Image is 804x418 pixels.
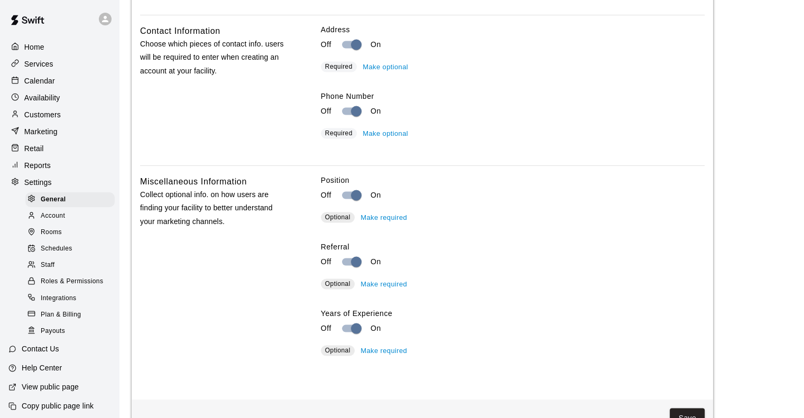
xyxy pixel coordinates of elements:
[321,24,705,34] label: Address
[41,276,103,287] span: Roles & Permissions
[25,208,119,224] a: Account
[8,56,110,72] a: Services
[24,109,61,120] p: Customers
[8,107,110,123] a: Customers
[25,191,119,208] a: General
[25,274,115,289] div: Roles & Permissions
[140,37,287,77] p: Choose which pieces of contact info. users will be required to enter when creating an account at ...
[41,310,81,320] span: Plan & Billing
[360,59,411,75] button: Make optional
[325,213,350,220] span: Optional
[321,189,331,200] p: Off
[24,59,53,69] p: Services
[358,209,410,226] button: Make required
[24,92,60,103] p: Availability
[25,306,119,323] a: Plan & Billing
[22,382,79,392] p: View public page
[41,293,77,304] span: Integrations
[25,291,115,306] div: Integrations
[371,256,381,267] p: On
[41,260,54,271] span: Staff
[371,105,381,116] p: On
[8,39,110,55] a: Home
[371,39,381,50] p: On
[25,225,115,240] div: Rooms
[24,42,44,52] p: Home
[140,188,287,228] p: Collect optional info. on how users are finding your facility to better understand your marketing...
[325,280,350,287] span: Optional
[25,258,115,273] div: Staff
[24,177,52,188] p: Settings
[140,174,247,188] h6: Miscellaneous Information
[25,274,119,290] a: Roles & Permissions
[325,346,350,354] span: Optional
[24,143,44,154] p: Retail
[325,129,353,136] span: Required
[24,76,55,86] p: Calendar
[25,209,115,224] div: Account
[22,343,59,354] p: Contact Us
[321,256,331,267] p: Off
[41,194,66,205] span: General
[22,401,94,411] p: Copy public page link
[25,241,119,257] a: Schedules
[321,90,705,101] label: Phone Number
[358,342,410,359] button: Make required
[25,324,115,339] div: Payouts
[371,322,381,333] p: On
[8,90,110,106] a: Availability
[321,241,705,252] label: Referral
[360,125,411,142] button: Make optional
[8,73,110,89] a: Calendar
[321,39,331,50] p: Off
[41,244,72,254] span: Schedules
[25,308,115,322] div: Plan & Billing
[325,62,353,70] span: Required
[371,189,381,200] p: On
[8,124,110,140] a: Marketing
[25,290,119,306] a: Integrations
[321,322,331,333] p: Off
[358,276,410,292] button: Make required
[22,363,62,373] p: Help Center
[25,241,115,256] div: Schedules
[25,257,119,274] a: Staff
[8,141,110,156] a: Retail
[24,160,51,171] p: Reports
[24,126,58,137] p: Marketing
[41,211,65,221] span: Account
[8,157,110,173] a: Reports
[25,323,119,339] a: Payouts
[321,174,705,185] label: Position
[321,308,705,318] label: Years of Experience
[25,192,115,207] div: General
[41,326,65,337] span: Payouts
[8,174,110,190] a: Settings
[140,24,220,38] h6: Contact Information
[321,105,331,116] p: Off
[41,227,62,238] span: Rooms
[25,225,119,241] a: Rooms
